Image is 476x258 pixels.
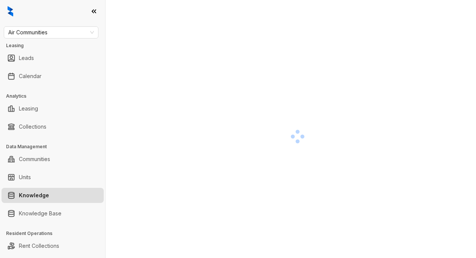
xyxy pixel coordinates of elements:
li: Communities [2,152,104,167]
li: Leads [2,51,104,66]
a: Leasing [19,101,38,116]
img: logo [8,6,13,17]
li: Units [2,170,104,185]
a: Calendar [19,69,41,84]
a: Collections [19,119,46,134]
a: Leads [19,51,34,66]
a: Knowledge Base [19,206,61,221]
a: Rent Collections [19,238,59,253]
li: Knowledge [2,188,104,203]
a: Communities [19,152,50,167]
a: Knowledge [19,188,49,203]
li: Calendar [2,69,104,84]
h3: Data Management [6,143,105,150]
h3: Resident Operations [6,230,105,237]
a: Units [19,170,31,185]
h3: Leasing [6,42,105,49]
h3: Analytics [6,93,105,100]
li: Rent Collections [2,238,104,253]
span: Air Communities [8,27,94,38]
li: Leasing [2,101,104,116]
li: Knowledge Base [2,206,104,221]
li: Collections [2,119,104,134]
